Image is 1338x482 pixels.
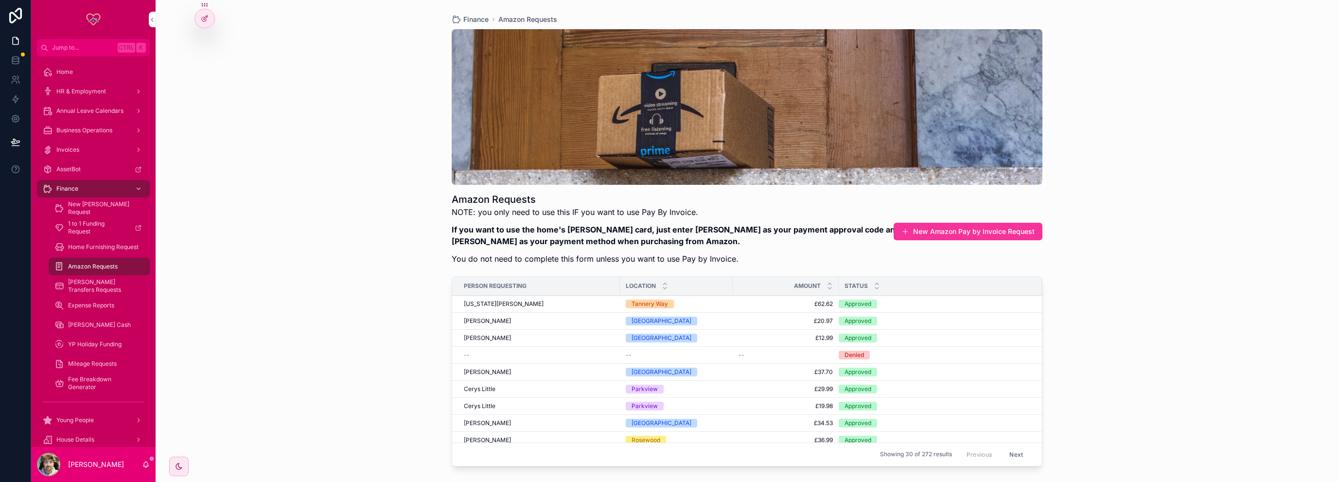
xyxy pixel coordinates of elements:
div: [GEOGRAPHIC_DATA] [632,317,691,325]
span: AssetBot [56,165,81,173]
a: Approved [839,368,1030,376]
span: [PERSON_NAME] [464,334,511,342]
a: Home Furnishing Request [49,238,150,256]
span: [PERSON_NAME] [464,368,511,376]
div: [GEOGRAPHIC_DATA] [632,368,691,376]
a: [PERSON_NAME] [464,368,614,376]
span: -- [739,351,744,359]
a: Invoices [37,141,150,159]
div: Tannery Way [632,300,668,308]
div: Approved [845,385,871,393]
div: [GEOGRAPHIC_DATA] [632,334,691,342]
p: [PERSON_NAME] [68,460,124,469]
div: Approved [845,436,871,445]
div: Rosewood [632,436,660,445]
a: £36.99 [739,436,833,444]
a: Approved [839,385,1030,393]
a: [GEOGRAPHIC_DATA] [626,317,727,325]
div: Approved [845,419,871,428]
a: [PERSON_NAME] [464,334,614,342]
span: [PERSON_NAME] [464,317,511,325]
a: Approved [839,334,1030,342]
span: Amazon Requests [498,15,557,24]
div: Approved [845,334,871,342]
span: -- [464,351,470,359]
span: Home Furnishing Request [68,243,139,251]
a: Approved [839,419,1030,428]
h1: Amazon Requests [452,193,940,206]
a: New [PERSON_NAME] Request [49,199,150,217]
a: £34.53 [739,419,833,427]
span: Annual Leave Calendars [56,107,123,115]
p: NOTE: you only need to use this IF you want to use Pay By Invoice. [452,206,940,218]
span: £12.99 [739,334,833,342]
a: 1 to 1 Funding Request [49,219,150,236]
span: Cerys Little [464,402,495,410]
a: £37.70 [739,368,833,376]
span: Expense Reports [68,302,114,309]
div: [GEOGRAPHIC_DATA] [632,419,691,428]
a: £29.99 [739,385,833,393]
span: Fee Breakdown Generator [68,375,140,391]
div: Parkview [632,385,658,393]
a: House Details [37,431,150,448]
a: [PERSON_NAME] [464,419,614,427]
a: -- [626,351,727,359]
span: Mileage Requests [68,360,117,368]
a: [PERSON_NAME] [464,317,614,325]
a: Fee Breakdown Generator [49,375,150,392]
span: [PERSON_NAME] [464,419,511,427]
p: You do not need to complete this form unless you want to use Pay by Invoice. [452,253,940,265]
a: Home [37,63,150,81]
a: Parkview [626,402,727,411]
span: Invoices [56,146,79,154]
span: £62.62 [739,300,833,308]
a: Amazon Requests [49,258,150,275]
a: Tannery Way [626,300,727,308]
a: Approved [839,300,1030,308]
a: Young People [37,411,150,429]
span: Home [56,68,73,76]
a: Business Operations [37,122,150,139]
a: [GEOGRAPHIC_DATA] [626,419,727,428]
span: Finance [56,185,78,193]
a: [GEOGRAPHIC_DATA] [626,368,727,376]
button: New Amazon Pay by Invoice Request [894,223,1042,240]
a: Parkview [626,385,727,393]
a: -- [739,351,833,359]
span: [US_STATE][PERSON_NAME] [464,300,544,308]
a: Annual Leave Calendars [37,102,150,120]
a: HR & Employment [37,83,150,100]
button: Next [1003,447,1030,462]
a: Mileage Requests [49,355,150,373]
span: Showing 30 of 272 results [880,451,952,459]
a: Denied [839,351,1030,359]
a: Cerys Little [464,385,614,393]
a: -- [464,351,614,359]
a: AssetBot [37,161,150,178]
a: [US_STATE][PERSON_NAME] [464,300,614,308]
a: [GEOGRAPHIC_DATA] [626,334,727,342]
span: Young People [56,416,94,424]
a: £19.98 [739,402,833,410]
span: Business Operations [56,126,112,134]
div: Approved [845,300,871,308]
a: Approved [839,402,1030,411]
span: HR & Employment [56,88,106,95]
span: Finance [463,15,489,24]
span: House Details [56,436,94,444]
a: Finance [452,15,489,24]
a: £20.97 [739,317,833,325]
a: Approved [839,317,1030,325]
span: Location [626,282,656,290]
span: Amazon Requests [68,263,118,270]
span: K [137,44,145,52]
span: [PERSON_NAME] Cash [68,321,131,329]
a: Expense Reports [49,297,150,314]
div: Approved [845,317,871,325]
